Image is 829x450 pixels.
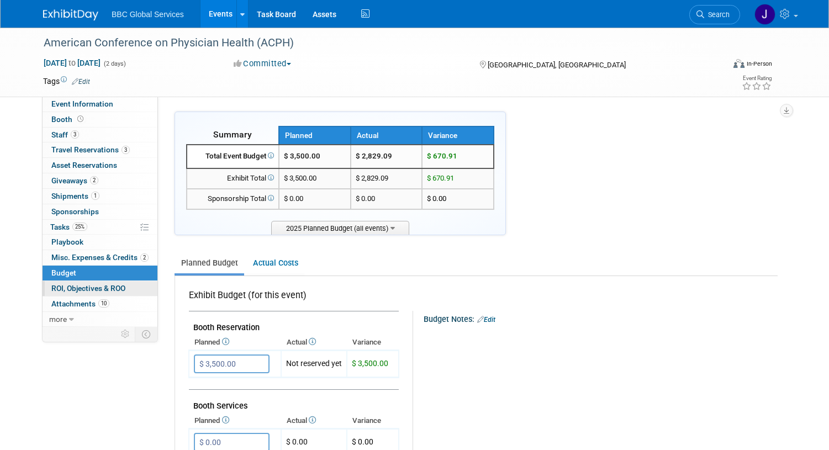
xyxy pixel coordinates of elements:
td: Toggle Event Tabs [135,327,158,341]
span: Shipments [51,192,99,200]
a: more [43,312,157,327]
span: Budget [51,268,76,277]
img: ExhibitDay [43,9,98,20]
td: Personalize Event Tab Strip [116,327,135,341]
a: Tasks25% [43,220,157,235]
span: 2025 Planned Budget (all events) [271,221,409,235]
span: Tasks [50,223,87,231]
span: more [49,315,67,324]
th: Planned [279,126,351,145]
a: Shipments1 [43,189,157,204]
span: $ 670.91 [427,152,457,160]
span: $ 0.00 [352,437,373,446]
span: 3 [122,146,130,154]
span: $ 3,500.00 [284,152,320,160]
a: Travel Reservations3 [43,142,157,157]
span: Misc. Expenses & Credits [51,253,149,262]
span: 10 [98,299,109,308]
span: Booth [51,115,86,124]
span: Attachments [51,299,109,308]
span: (2 days) [103,60,126,67]
a: Attachments10 [43,297,157,311]
span: Travel Reservations [51,145,130,154]
span: Asset Reservations [51,161,117,170]
span: 3 [71,130,79,139]
span: 1 [91,192,99,200]
span: Summary [213,129,252,140]
span: BBC Global Services [112,10,184,19]
button: Committed [230,58,295,70]
a: Staff3 [43,128,157,142]
a: Playbook [43,235,157,250]
span: $ 0.00 [284,194,303,203]
div: Exhibit Budget (for this event) [189,289,394,308]
a: Asset Reservations [43,158,157,173]
div: Total Event Budget [192,151,274,162]
span: 2 [140,253,149,262]
span: Sponsorships [51,207,99,216]
td: $ 2,829.09 [351,145,423,168]
th: Actual [281,413,347,428]
span: Booth not reserved yet [75,115,86,123]
a: Event Information [43,97,157,112]
div: Sponsorship Total [192,194,274,204]
span: Giveaways [51,176,98,185]
img: Jennifer Benedict [754,4,775,25]
span: Event Information [51,99,113,108]
a: Planned Budget [175,253,244,273]
td: $ 2,829.09 [351,168,423,189]
img: Format-Inperson.png [733,59,744,68]
th: Variance [347,413,399,428]
td: Booth Services [189,390,399,414]
th: Actual [281,335,347,350]
th: Planned [189,413,281,428]
div: Budget Notes: [424,311,777,325]
td: Booth Reservation [189,311,399,335]
span: $ 3,500.00 [284,174,316,182]
div: Event Rating [742,76,772,81]
div: American Conference on Physician Health (ACPH) [40,33,710,53]
th: Variance [422,126,494,145]
span: Staff [51,130,79,139]
td: Tags [43,76,90,87]
a: Search [689,5,740,24]
span: 2 [90,176,98,184]
a: Edit [477,316,495,324]
span: $ 0.00 [427,194,446,203]
a: Budget [43,266,157,280]
span: Playbook [51,237,83,246]
span: Search [704,10,730,19]
span: to [67,59,77,67]
div: Event Format [664,57,772,74]
span: 25% [72,223,87,231]
span: $ 3,500.00 [352,359,388,368]
th: Actual [351,126,423,145]
div: In-Person [746,60,772,68]
a: Giveaways2 [43,173,157,188]
span: $ 670.91 [427,174,454,182]
a: Sponsorships [43,204,157,219]
span: ROI, Objectives & ROO [51,284,125,293]
a: Edit [72,78,90,86]
div: Exhibit Total [192,173,274,184]
a: Booth [43,112,157,127]
th: Planned [189,335,281,350]
a: Misc. Expenses & Credits2 [43,250,157,265]
td: Not reserved yet [281,351,347,378]
td: $ 0.00 [351,189,423,209]
a: ROI, Objectives & ROO [43,281,157,296]
span: [GEOGRAPHIC_DATA], [GEOGRAPHIC_DATA] [488,61,626,69]
th: Variance [347,335,399,350]
a: Actual Costs [246,253,304,273]
span: [DATE] [DATE] [43,58,101,68]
